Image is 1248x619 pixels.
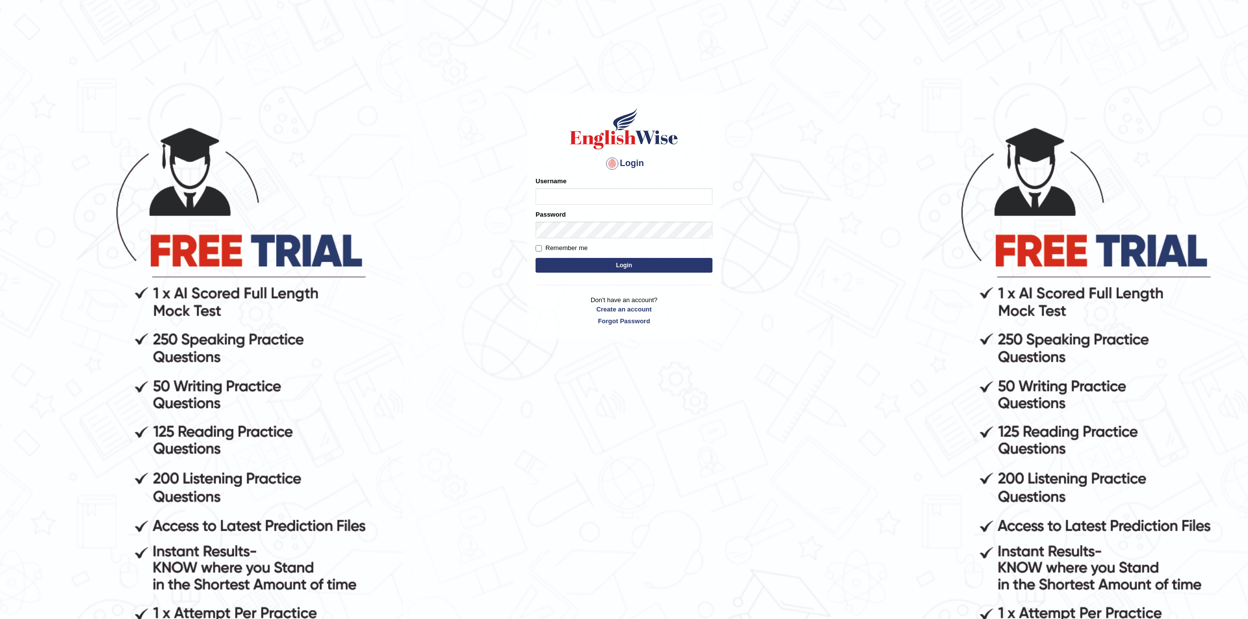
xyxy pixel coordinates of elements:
p: Don't have an account? [536,295,712,326]
h4: Login [536,156,712,171]
img: Logo of English Wise sign in for intelligent practice with AI [568,107,680,151]
input: Remember me [536,245,542,252]
label: Username [536,176,567,186]
button: Login [536,258,712,273]
label: Remember me [536,243,588,253]
label: Password [536,210,566,219]
a: Forgot Password [536,316,712,326]
a: Create an account [536,305,712,314]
